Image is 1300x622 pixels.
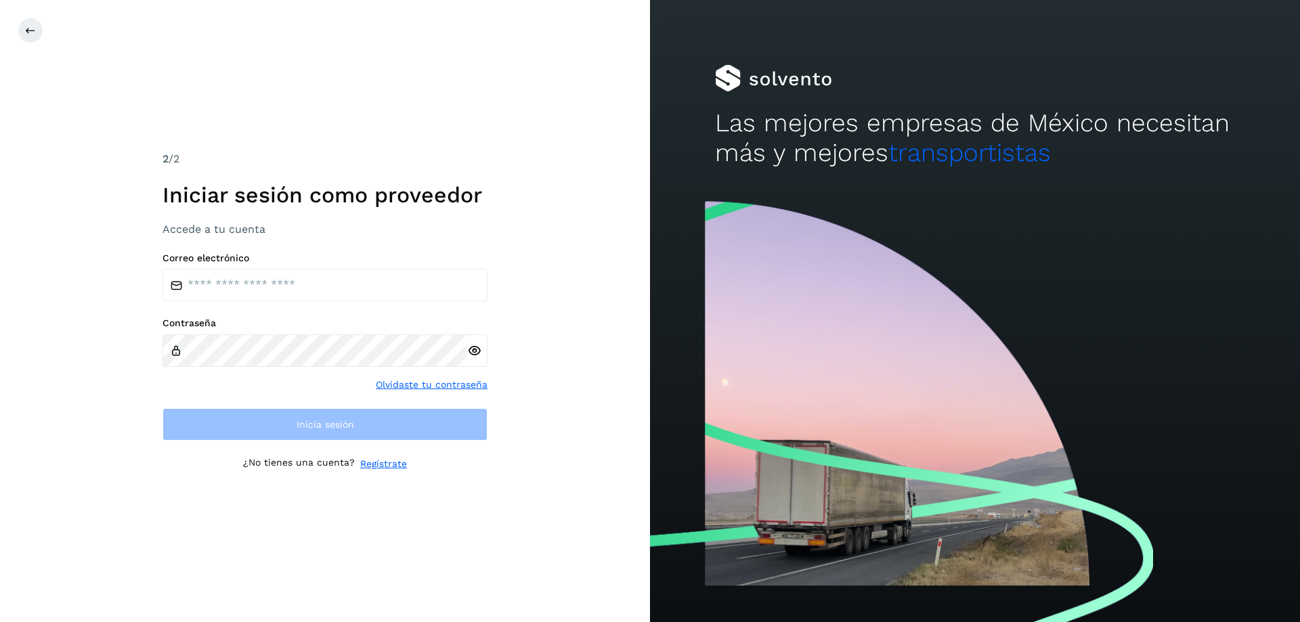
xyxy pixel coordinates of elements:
[162,182,487,208] h1: Iniciar sesión como proveedor
[162,151,487,167] div: /2
[162,408,487,441] button: Inicia sesión
[162,223,487,236] h3: Accede a tu cuenta
[360,457,407,471] a: Regístrate
[162,317,487,329] label: Contraseña
[888,138,1051,167] span: transportistas
[162,152,169,165] span: 2
[243,457,355,471] p: ¿No tienes una cuenta?
[715,108,1235,169] h2: Las mejores empresas de México necesitan más y mejores
[162,252,487,264] label: Correo electrónico
[376,378,487,392] a: Olvidaste tu contraseña
[297,420,354,429] span: Inicia sesión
